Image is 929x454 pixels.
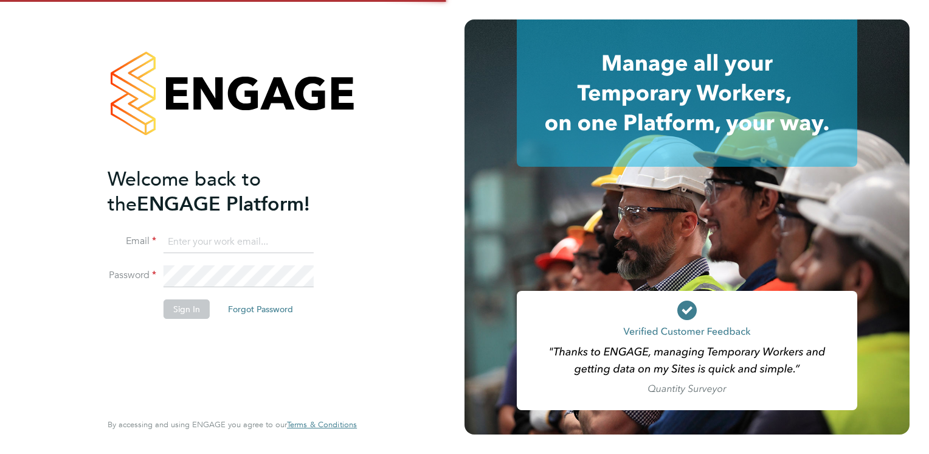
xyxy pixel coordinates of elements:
[108,167,345,217] h2: ENGAGE Platform!
[218,299,303,319] button: Forgot Password
[164,231,314,253] input: Enter your work email...
[108,235,156,248] label: Email
[108,419,357,430] span: By accessing and using ENGAGE you agree to our
[164,299,210,319] button: Sign In
[287,420,357,430] a: Terms & Conditions
[108,167,261,216] span: Welcome back to the
[108,269,156,282] label: Password
[287,419,357,430] span: Terms & Conditions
